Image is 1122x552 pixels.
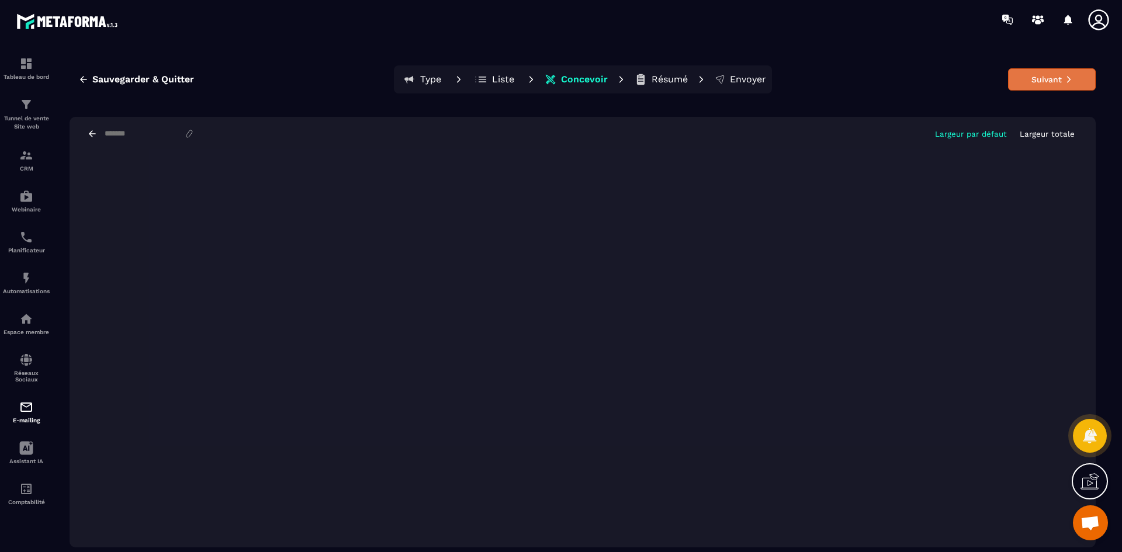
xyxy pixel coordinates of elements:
[541,68,611,91] button: Concevoir
[3,206,50,213] p: Webinaire
[3,165,50,172] p: CRM
[631,68,691,91] button: Résumé
[3,391,50,432] a: emailemailE-mailing
[19,271,33,285] img: automations
[3,370,50,383] p: Réseaux Sociaux
[561,74,608,85] p: Concevoir
[1016,129,1078,139] button: Largeur totale
[711,68,770,91] button: Envoyer
[19,353,33,367] img: social-network
[19,57,33,71] img: formation
[469,68,521,91] button: Liste
[3,329,50,335] p: Espace membre
[3,74,50,80] p: Tableau de bord
[19,189,33,203] img: automations
[931,129,1010,139] button: Largeur par défaut
[935,130,1007,138] p: Largeur par défaut
[3,458,50,464] p: Assistant IA
[19,98,33,112] img: formation
[92,74,194,85] span: Sauvegarder & Quitter
[3,221,50,262] a: schedulerschedulerPlanificateur
[3,89,50,140] a: formationformationTunnel de vente Site web
[396,68,449,91] button: Type
[3,114,50,131] p: Tunnel de vente Site web
[3,344,50,391] a: social-networksocial-networkRéseaux Sociaux
[3,247,50,254] p: Planificateur
[1008,68,1096,91] button: Suivant
[3,417,50,423] p: E-mailing
[19,230,33,244] img: scheduler
[3,288,50,294] p: Automatisations
[19,312,33,326] img: automations
[730,74,766,85] p: Envoyer
[3,140,50,180] a: formationformationCRM
[16,11,122,32] img: logo
[492,74,514,85] p: Liste
[3,499,50,505] p: Comptabilité
[3,473,50,514] a: accountantaccountantComptabilité
[3,180,50,221] a: automationsautomationsWebinaire
[3,48,50,89] a: formationformationTableau de bord
[3,262,50,303] a: automationsautomationsAutomatisations
[70,69,203,90] button: Sauvegarder & Quitter
[19,148,33,162] img: formation
[652,74,688,85] p: Résumé
[3,432,50,473] a: Assistant IA
[1073,505,1108,540] div: Ouvrir le chat
[420,74,441,85] p: Type
[1020,130,1075,138] p: Largeur totale
[19,400,33,414] img: email
[3,303,50,344] a: automationsautomationsEspace membre
[19,482,33,496] img: accountant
